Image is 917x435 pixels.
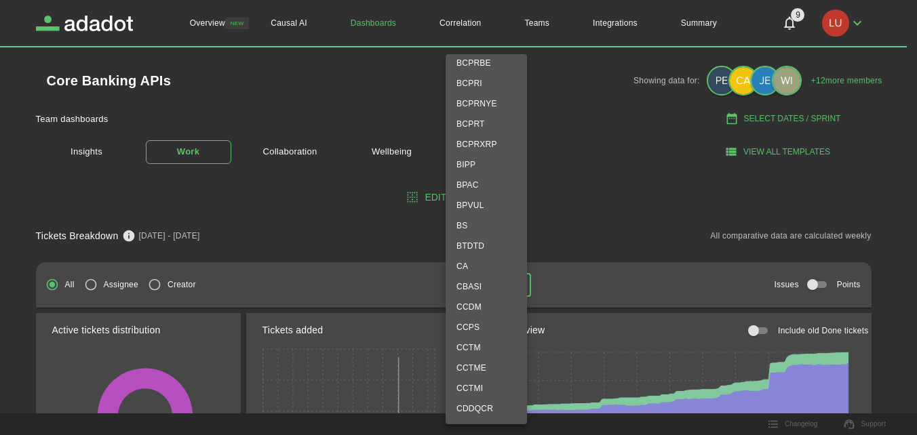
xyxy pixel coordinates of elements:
li: CCTME [446,358,527,378]
li: CBASI [446,276,527,297]
li: CA [446,256,527,276]
li: CCTMI [446,378,527,398]
li: CCTM [446,337,527,358]
li: BS [446,215,527,236]
li: BCPRNYE [446,94,527,114]
li: BCPRXRP [446,134,527,154]
li: CDDQCR [446,398,527,419]
li: BTDTD [446,236,527,256]
li: BPVUL [446,195,527,215]
li: BCPRT [446,114,527,134]
li: CCPS [446,317,527,337]
li: BCPRI [446,73,527,94]
li: BIPP [446,154,527,175]
li: BPAC [446,175,527,195]
li: CCDM [446,297,527,317]
li: BCPRBE [446,53,527,73]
